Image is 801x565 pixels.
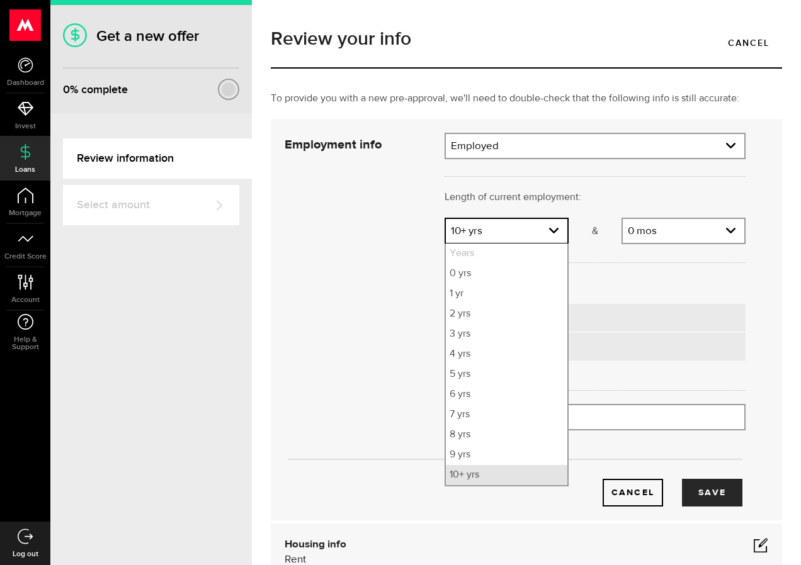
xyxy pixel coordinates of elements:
p: & [569,224,622,239]
li: 6 yrs [446,384,567,405]
p: How are you paid? [445,276,746,291]
p: Length of current employment: [445,190,746,205]
a: expand select [623,219,744,243]
li: 8 yrs [446,425,567,445]
li: 5 yrs [446,364,567,384]
button: Save [682,479,742,506]
a: Select amount [63,185,239,225]
button: Open LiveChat chat widget [10,5,48,43]
li: Years [446,243,567,264]
a: Cancel [715,30,782,56]
label: Salary [472,340,736,353]
li: 0 yrs [446,264,567,284]
li: 10+ yrs [446,465,567,485]
li: 3 yrs [446,324,567,344]
h1: Review your info [271,30,782,48]
li: 7 yrs [446,405,567,425]
p: To provide you with a new pre-approval, we'll need to double-check that the following info is sti... [271,91,782,106]
div: % complete [63,79,128,101]
h1: Get a new offer [63,27,239,45]
span: 0 [63,83,70,96]
li: 4 yrs [446,344,567,364]
label: Hourly wage [472,311,736,324]
button: Cancel [603,479,663,506]
a: expand select [446,219,567,243]
li: 1 yr [446,284,567,304]
a: expand select [446,134,744,158]
li: 2 yrs [446,304,567,324]
strong: Employment info [285,138,382,151]
li: 9 yrs [446,445,567,465]
a: Review information [63,138,252,179]
b: Housing info [285,539,346,550]
span: Rent [285,554,306,565]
